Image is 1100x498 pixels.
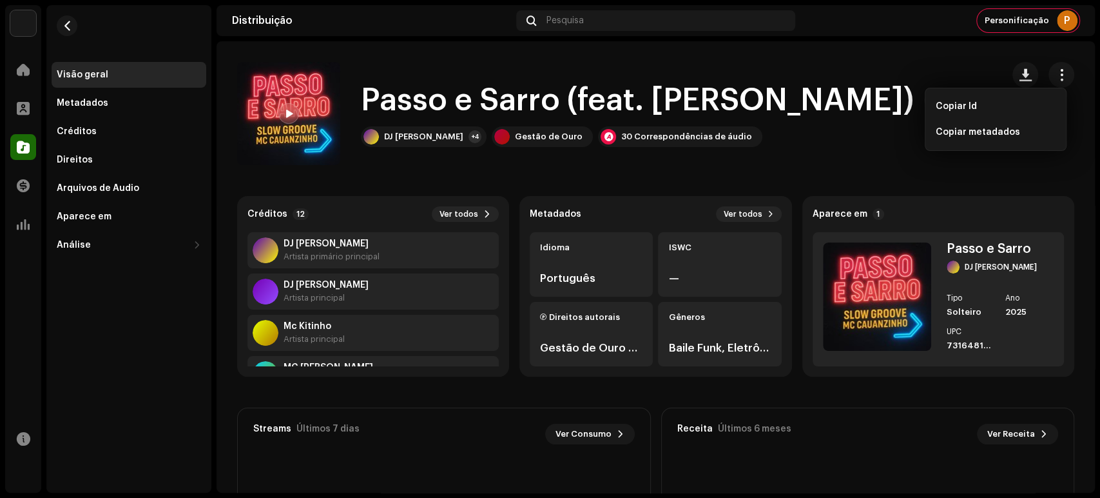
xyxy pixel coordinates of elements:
[284,239,380,249] strong: DJ ROD
[540,273,595,284] font: Português
[57,70,108,80] div: Visão geral
[546,16,584,25] font: Pesquisa
[57,183,139,194] div: Arquivos de Áudio
[947,243,1031,255] font: Passo e Sarro
[540,243,570,252] font: Idioma
[936,102,977,111] font: Copiar Id
[668,273,679,284] font: —
[284,280,369,290] strong: DJ MIKAEL PEREIRA
[621,132,752,141] font: 30 Correspondências de áudio
[718,424,791,433] font: Últimos 6 meses
[439,210,478,218] font: Ver todos
[668,313,704,321] font: Gêneros
[284,363,373,373] strong: MC Luiggi
[10,10,36,36] img: 730b9dfe-18b5-4111-b483-f30b0c182d82
[284,294,345,302] font: Artista principal
[284,335,345,343] font: Artista principal
[57,241,91,250] font: Análise
[1064,15,1070,26] font: P
[284,239,369,248] font: DJ [PERSON_NAME]
[472,134,479,140] font: +4
[57,70,108,79] font: Visão geral
[384,132,463,141] font: DJ [PERSON_NAME]
[57,155,93,165] div: Direitos
[823,243,931,351] img: e01843e1-d4e3-4b6c-9d86-58a1f2338366
[296,424,360,433] font: Últimos 7 dias
[296,210,305,218] font: 12
[284,252,380,261] font: Artista primário principal
[57,126,97,137] div: Créditos
[57,240,91,250] div: Análise
[52,175,206,201] re-m-nav-item: Arquivos de Áudio
[57,99,108,108] font: Metadados
[253,424,291,433] font: Streams
[57,155,93,164] font: Direitos
[947,243,1054,255] div: Passo e Sarro
[515,132,583,141] font: Gestão de Ouro
[947,341,1016,350] font: 7316481385592
[936,128,1020,137] font: Copiar metadados
[57,98,108,108] div: Metadados
[987,430,1035,438] font: Ver Receita
[284,281,369,290] font: DJ [PERSON_NAME]
[724,210,762,218] font: Ver todos
[540,313,620,321] font: Ⓟ Direitos autorais
[237,62,340,165] img: e01843e1-d4e3-4b6c-9d86-58a1f2338366
[52,232,206,258] re-m-nav-dropdown: Análise
[716,206,782,222] button: Ver todos
[540,343,657,354] font: Gestão de Ouro 2025
[57,184,139,193] font: Arquivos de Áudio
[232,15,293,26] font: Distribuição
[247,210,287,219] font: Créditos
[947,294,962,302] font: Tipo
[432,206,499,222] button: Ver todos
[52,204,206,230] re-m-nav-item: Aparece em
[57,212,111,222] div: Aparece em
[361,85,914,116] font: Passo e Sarro (feat. [PERSON_NAME])
[677,424,713,433] font: Receita
[284,321,345,332] strong: Mc Kitinho
[813,210,867,219] font: Aparece em
[284,363,373,372] font: MC [PERSON_NAME]
[52,119,206,144] re-m-nav-item: Créditos
[284,322,331,331] font: Mc Kitinho
[977,424,1058,444] button: Ver Receita
[1005,308,1027,316] font: 2025
[530,210,581,219] font: Metadados
[947,308,981,316] font: Solteiro
[668,343,781,354] font: Baile Funk, Eletrônica
[57,127,97,136] font: Créditos
[361,80,914,121] h1: Passo e Sarro (feat. Silva Mc)
[57,212,111,221] font: Aparece em
[985,16,1049,25] font: Personificação
[555,430,612,438] font: Ver Consumo
[545,424,635,444] button: Ver Consumo
[965,263,1037,271] font: DJ [PERSON_NAME]
[1005,294,1019,302] font: Ano
[876,210,880,218] font: 1
[52,90,206,116] re-m-nav-item: Metadados
[52,62,206,88] re-m-nav-item: Visão geral
[668,243,691,252] font: ISWC
[947,328,961,335] font: UPC
[52,147,206,173] re-m-nav-item: Direitos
